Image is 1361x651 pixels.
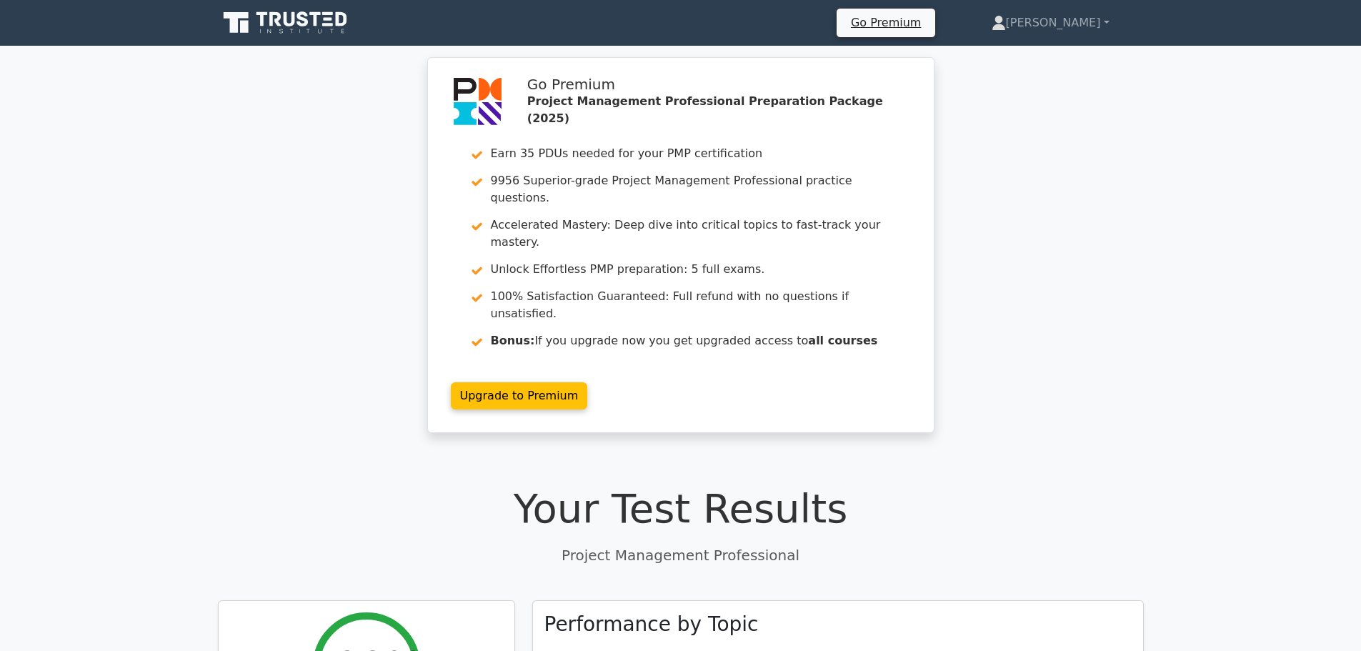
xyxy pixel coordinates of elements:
a: [PERSON_NAME] [957,9,1144,37]
p: Project Management Professional [218,545,1144,566]
a: Upgrade to Premium [451,382,588,409]
h3: Performance by Topic [544,612,759,637]
h1: Your Test Results [218,484,1144,532]
a: Go Premium [842,13,929,32]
